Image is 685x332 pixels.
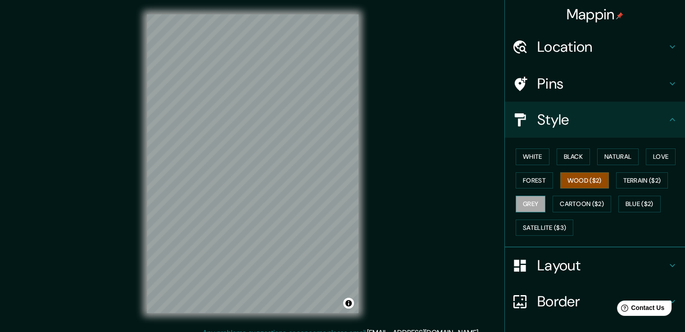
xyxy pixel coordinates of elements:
[505,29,685,65] div: Location
[605,297,675,322] iframe: Help widget launcher
[618,196,661,212] button: Blue ($2)
[537,256,667,274] h4: Layout
[516,148,549,165] button: White
[537,111,667,129] h4: Style
[516,172,553,189] button: Forest
[537,38,667,56] h4: Location
[516,220,573,236] button: Satellite ($3)
[557,148,590,165] button: Black
[505,247,685,283] div: Layout
[537,75,667,93] h4: Pins
[505,283,685,319] div: Border
[616,12,623,19] img: pin-icon.png
[505,66,685,102] div: Pins
[646,148,676,165] button: Love
[553,196,611,212] button: Cartoon ($2)
[147,14,358,313] canvas: Map
[537,292,667,310] h4: Border
[616,172,668,189] button: Terrain ($2)
[560,172,609,189] button: Wood ($2)
[597,148,639,165] button: Natural
[343,298,354,309] button: Toggle attribution
[505,102,685,138] div: Style
[516,196,545,212] button: Grey
[567,5,624,23] h4: Mappin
